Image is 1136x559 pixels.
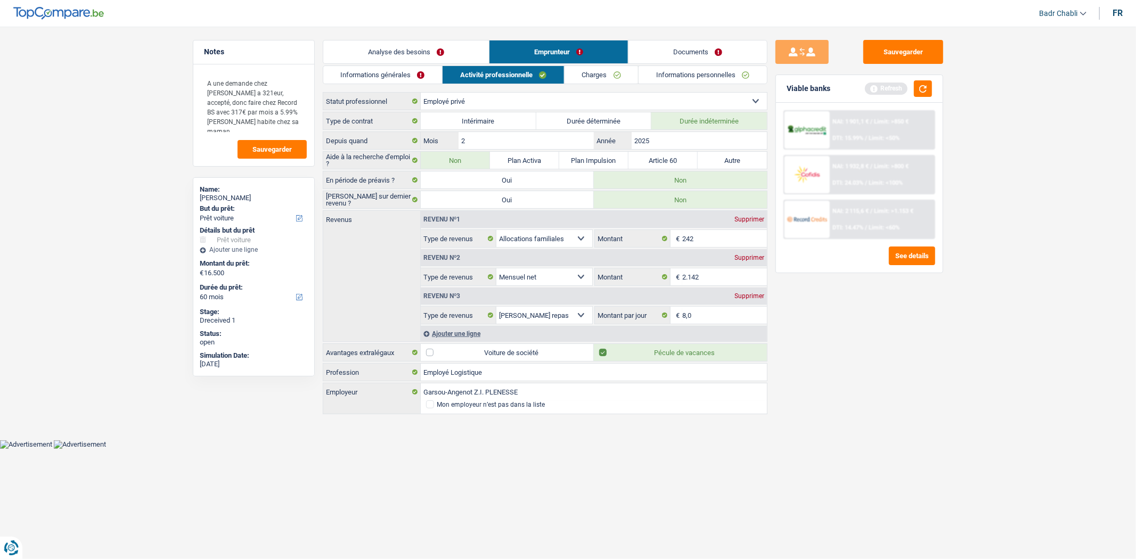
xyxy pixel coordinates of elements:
[832,179,863,186] span: DTI: 24.03%
[594,191,767,208] label: Non
[865,179,867,186] span: /
[323,191,421,208] label: [PERSON_NAME] sur dernier revenu ?
[323,171,421,188] label: En période de préavis ?
[565,66,639,84] a: Charges
[200,316,308,325] div: Dreceived 1
[869,224,900,231] span: Limit: <60%
[421,132,459,149] label: Mois
[787,209,827,229] img: Record Credits
[421,307,496,324] label: Type de revenus
[200,185,308,194] div: Name:
[787,84,830,93] div: Viable banks
[595,268,671,285] label: Montant
[698,152,767,169] label: Autre
[200,246,308,253] div: Ajouter une ligne
[832,118,869,125] span: NAI: 1 901,1 €
[732,216,767,223] div: Supprimer
[594,171,767,188] label: Non
[323,383,421,400] label: Employeur
[323,132,421,149] label: Depuis quand
[1113,8,1123,18] div: fr
[865,83,908,94] div: Refresh
[559,152,628,169] label: Plan Impulsion
[671,230,682,247] span: €
[421,191,594,208] label: Oui
[200,360,308,368] div: [DATE]
[200,194,308,202] div: [PERSON_NAME]
[594,132,632,149] label: Année
[421,152,490,169] label: Non
[865,135,867,142] span: /
[13,7,104,20] img: TopCompare Logo
[200,269,203,277] span: €
[421,383,767,400] input: Cherchez votre employeur
[628,40,767,63] a: Documents
[323,93,421,110] label: Statut professionnel
[651,112,767,129] label: Durée indéterminée
[421,216,463,223] div: Revenu nº1
[874,163,909,170] span: Limit: >800 €
[671,268,682,285] span: €
[489,40,628,63] a: Emprunteur
[200,308,308,316] div: Stage:
[1031,5,1086,22] a: Badr Chabli
[323,66,443,84] a: Informations générales
[832,224,863,231] span: DTI: 14.47%
[421,326,767,341] div: Ajouter une ligne
[200,283,306,292] label: Durée du prêt:
[200,330,308,338] div: Status:
[200,351,308,360] div: Simulation Date:
[869,179,903,186] span: Limit: <100%
[421,171,594,188] label: Oui
[323,364,421,381] label: Profession
[200,259,306,268] label: Montant du prêt:
[323,152,421,169] label: Aide à la recherche d'emploi ?
[632,132,766,149] input: AAAA
[252,146,292,153] span: Sauvegarder
[732,254,767,261] div: Supprimer
[865,224,867,231] span: /
[443,66,564,84] a: Activité professionnelle
[870,208,872,215] span: /
[459,132,593,149] input: MM
[54,440,106,449] img: Advertisement
[594,344,767,361] label: Pécule de vacances
[536,112,652,129] label: Durée déterminée
[421,268,496,285] label: Type de revenus
[639,66,767,84] a: Informations personnelles
[421,112,536,129] label: Intérimaire
[437,401,545,408] div: Mon employeur n’est pas dans la liste
[870,163,872,170] span: /
[870,118,872,125] span: /
[200,204,306,213] label: But du prêt:
[238,140,307,159] button: Sauvegarder
[874,118,909,125] span: Limit: >850 €
[421,254,463,261] div: Revenu nº2
[787,165,827,184] img: Cofidis
[421,230,496,247] label: Type de revenus
[628,152,698,169] label: Article 60
[874,208,913,215] span: Limit: >1.153 €
[671,307,682,324] span: €
[323,344,421,361] label: Avantages extralégaux
[421,344,594,361] label: Voiture de société
[595,307,671,324] label: Montant par jour
[323,40,489,63] a: Analyse des besoins
[787,124,827,136] img: AlphaCredit
[732,293,767,299] div: Supprimer
[832,135,863,142] span: DTI: 15.99%
[200,226,308,235] div: Détails but du prêt
[889,246,935,265] button: See details
[323,112,421,129] label: Type de contrat
[200,338,308,347] div: open
[869,135,900,142] span: Limit: <50%
[1039,9,1077,18] span: Badr Chabli
[323,211,420,223] label: Revenus
[832,208,869,215] span: NAI: 2 115,6 €
[421,293,463,299] div: Revenu nº3
[204,47,304,56] h5: Notes
[863,40,943,64] button: Sauvegarder
[595,230,671,247] label: Montant
[490,152,559,169] label: Plan Activa
[832,163,869,170] span: NAI: 1 932,8 €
